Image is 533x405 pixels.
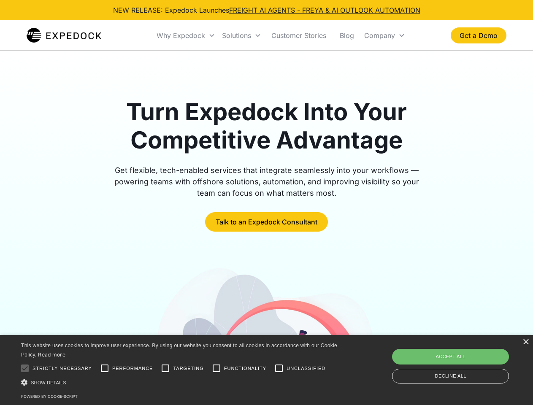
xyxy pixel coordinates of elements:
[364,31,395,40] div: Company
[173,365,203,372] span: Targeting
[113,5,420,15] div: NEW RELEASE: Expedock Launches
[112,365,153,372] span: Performance
[21,343,337,358] span: This website uses cookies to improve user experience. By using our website you consent to all coo...
[451,27,506,43] a: Get a Demo
[205,212,328,232] a: Talk to an Expedock Consultant
[38,351,65,358] a: Read more
[361,21,409,50] div: Company
[153,21,219,50] div: Why Expedock
[21,378,340,387] div: Show details
[222,31,251,40] div: Solutions
[224,365,266,372] span: Functionality
[31,380,66,385] span: Show details
[219,21,265,50] div: Solutions
[265,21,333,50] a: Customer Stories
[21,394,78,399] a: Powered by cookie-script
[27,27,101,44] img: Expedock Logo
[229,6,420,14] a: FREIGHT AI AGENTS - FREYA & AI OUTLOOK AUTOMATION
[32,365,92,372] span: Strictly necessary
[392,314,533,405] iframe: Chat Widget
[27,27,101,44] a: home
[105,98,429,154] h1: Turn Expedock Into Your Competitive Advantage
[333,21,361,50] a: Blog
[157,31,205,40] div: Why Expedock
[105,165,429,199] div: Get flexible, tech-enabled services that integrate seamlessly into your workflows — powering team...
[287,365,325,372] span: Unclassified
